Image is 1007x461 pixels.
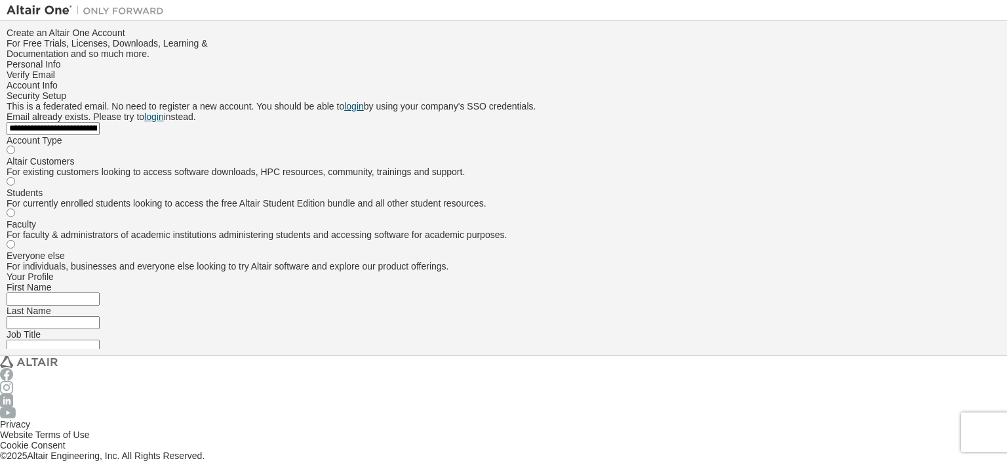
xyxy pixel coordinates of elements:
div: Everyone else [7,251,1000,261]
div: Your Profile [7,271,1000,282]
div: Personal Info [7,59,1000,70]
div: Email already exists. Please try to instead. [7,111,1000,122]
div: Altair Customers [7,156,1000,167]
div: For Free Trials, Licenses, Downloads, Learning & Documentation and so much more. [7,38,1000,59]
a: login [144,111,164,122]
div: For faculty & administrators of academic institutions administering students and accessing softwa... [7,230,1000,240]
img: Altair One [7,4,170,17]
div: For existing customers looking to access software downloads, HPC resources, community, trainings ... [7,167,1000,177]
div: This is a federated email. No need to register a new account. You should be able to by using your... [7,101,1000,111]
label: Last Name [7,306,51,316]
a: login [344,101,364,111]
div: For currently enrolled students looking to access the free Altair Student Edition bundle and all ... [7,198,1000,209]
label: First Name [7,282,51,292]
div: Create an Altair One Account [7,28,1000,38]
div: Students [7,188,1000,198]
div: Verify Email [7,70,1000,80]
div: Account Info [7,80,1000,90]
div: For individuals, businesses and everyone else looking to try Altair software and explore our prod... [7,261,1000,271]
div: Account Type [7,135,1000,146]
label: Job Title [7,329,41,340]
div: Faculty [7,219,1000,230]
div: Security Setup [7,90,1000,101]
